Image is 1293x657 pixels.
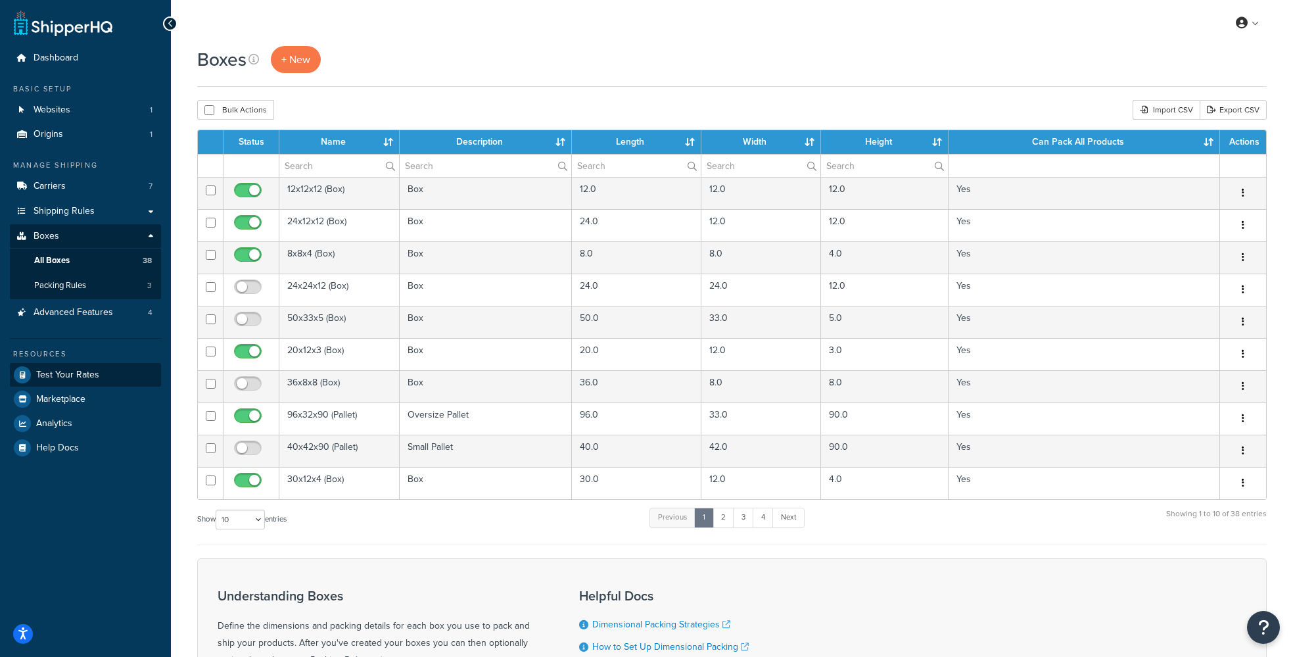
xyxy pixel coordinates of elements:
[148,307,153,318] span: 4
[400,467,571,499] td: Box
[10,363,161,387] li: Test Your Rates
[701,435,821,467] td: 42.0
[10,98,161,122] a: Websites 1
[949,402,1220,435] td: Yes
[279,338,400,370] td: 20x12x3 (Box)
[279,274,400,306] td: 24x24x12 (Box)
[197,100,274,120] button: Bulk Actions
[1133,100,1200,120] div: Import CSV
[821,209,949,241] td: 12.0
[713,508,734,527] a: 2
[10,84,161,95] div: Basic Setup
[14,10,112,36] a: ShipperHQ Home
[1166,506,1267,535] div: Showing 1 to 10 of 38 entries
[701,306,821,338] td: 33.0
[279,467,400,499] td: 30x12x4 (Box)
[400,402,571,435] td: Oversize Pallet
[572,370,701,402] td: 36.0
[34,181,66,192] span: Carriers
[34,105,70,116] span: Websites
[572,467,701,499] td: 30.0
[279,155,399,177] input: Search
[10,274,161,298] li: Packing Rules
[821,177,949,209] td: 12.0
[279,370,400,402] td: 36x8x8 (Box)
[10,224,161,249] a: Boxes
[949,241,1220,274] td: Yes
[572,306,701,338] td: 50.0
[10,274,161,298] a: Packing Rules 3
[572,177,701,209] td: 12.0
[649,508,695,527] a: Previous
[10,249,161,273] a: All Boxes 38
[572,241,701,274] td: 8.0
[949,209,1220,241] td: Yes
[821,241,949,274] td: 4.0
[701,402,821,435] td: 33.0
[821,306,949,338] td: 5.0
[279,241,400,274] td: 8x8x4 (Box)
[821,402,949,435] td: 90.0
[10,412,161,435] a: Analytics
[10,98,161,122] li: Websites
[216,510,265,529] select: Showentries
[279,177,400,209] td: 12x12x12 (Box)
[701,370,821,402] td: 8.0
[10,249,161,273] li: All Boxes
[10,387,161,411] a: Marketplace
[1220,130,1266,154] th: Actions
[10,301,161,325] li: Advanced Features
[143,255,152,266] span: 38
[400,177,571,209] td: Box
[753,508,774,527] a: 4
[34,307,113,318] span: Advanced Features
[34,231,59,242] span: Boxes
[34,129,63,140] span: Origins
[400,209,571,241] td: Box
[701,130,821,154] th: Width : activate to sort column ascending
[10,122,161,147] li: Origins
[572,274,701,306] td: 24.0
[821,435,949,467] td: 90.0
[36,394,85,405] span: Marketplace
[149,181,153,192] span: 7
[10,301,161,325] a: Advanced Features 4
[400,241,571,274] td: Box
[281,52,310,67] span: + New
[34,53,78,64] span: Dashboard
[34,206,95,217] span: Shipping Rules
[949,274,1220,306] td: Yes
[279,209,400,241] td: 24x12x12 (Box)
[701,177,821,209] td: 12.0
[572,402,701,435] td: 96.0
[36,418,72,429] span: Analytics
[197,510,287,529] label: Show entries
[400,338,571,370] td: Box
[949,435,1220,467] td: Yes
[949,177,1220,209] td: Yes
[701,338,821,370] td: 12.0
[592,640,749,654] a: How to Set Up Dimensional Packing
[150,105,153,116] span: 1
[572,338,701,370] td: 20.0
[572,155,701,177] input: Search
[400,155,571,177] input: Search
[949,130,1220,154] th: Can Pack All Products : activate to sort column ascending
[279,130,400,154] th: Name : activate to sort column ascending
[949,338,1220,370] td: Yes
[10,349,161,360] div: Resources
[10,436,161,460] a: Help Docs
[949,370,1220,402] td: Yes
[279,435,400,467] td: 40x42x90 (Pallet)
[197,47,247,72] h1: Boxes
[821,130,949,154] th: Height : activate to sort column ascending
[34,280,86,291] span: Packing Rules
[34,255,70,266] span: All Boxes
[223,130,279,154] th: Status
[36,370,99,381] span: Test Your Rates
[821,467,949,499] td: 4.0
[10,46,161,70] li: Dashboard
[10,199,161,224] a: Shipping Rules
